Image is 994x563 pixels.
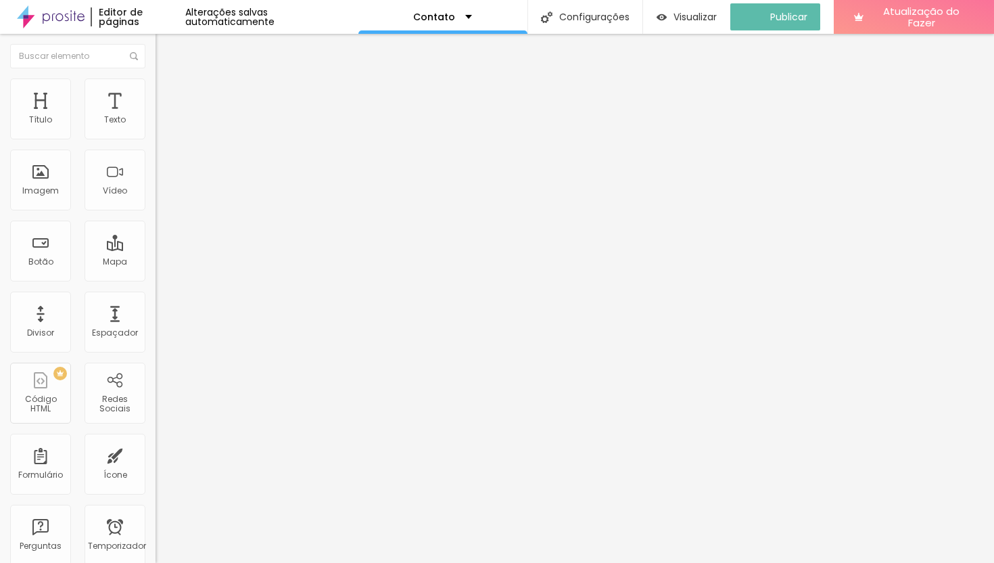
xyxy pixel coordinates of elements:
font: Vídeo [103,185,127,196]
font: Texto [104,114,126,125]
input: Buscar elemento [10,44,145,68]
font: Alterações salvas automaticamente [185,5,275,28]
font: Imagem [22,185,59,196]
font: Contato [413,10,455,24]
font: Configurações [559,10,630,24]
font: Ícone [103,469,127,480]
font: Redes Sociais [99,393,131,414]
img: view-1.svg [657,12,667,23]
button: Publicar [730,3,820,30]
iframe: Editor [156,34,994,563]
font: Botão [28,256,53,267]
font: Título [29,114,52,125]
font: Espaçador [92,327,138,338]
font: Temporizador [88,540,146,551]
font: Atualização do Fazer [883,4,960,30]
font: Formulário [18,469,63,480]
button: Visualizar [643,3,730,30]
font: Visualizar [673,10,717,24]
font: Mapa [103,256,127,267]
font: Perguntas [20,540,62,551]
font: Código HTML [25,393,57,414]
font: Publicar [770,10,807,24]
font: Editor de páginas [99,5,143,28]
img: Ícone [130,52,138,60]
font: Divisor [27,327,54,338]
img: Ícone [541,12,552,23]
